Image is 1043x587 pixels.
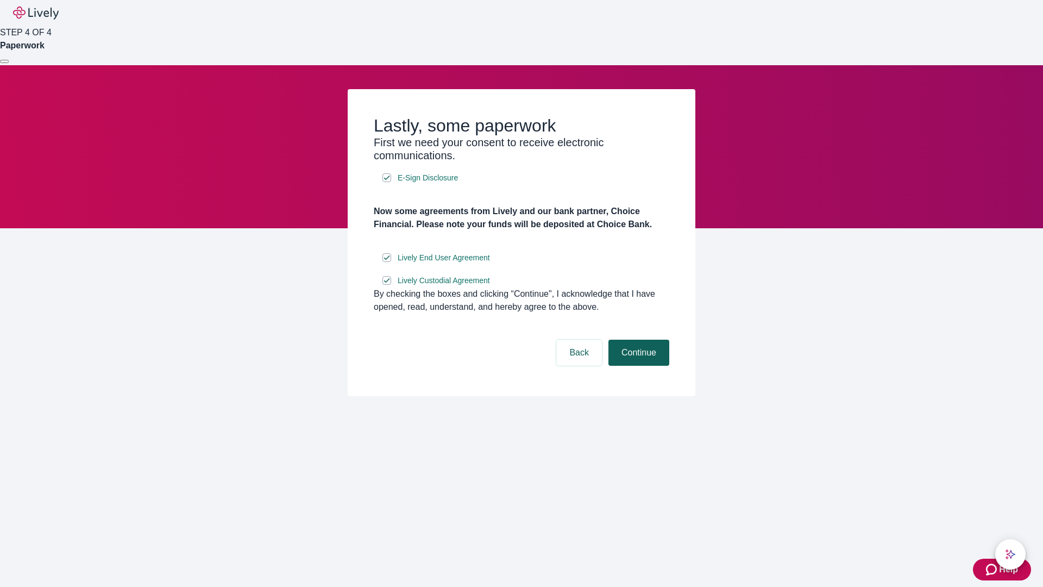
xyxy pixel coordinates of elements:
[556,340,602,366] button: Back
[1005,549,1016,560] svg: Lively AI Assistant
[395,251,492,265] a: e-sign disclosure document
[13,7,59,20] img: Lively
[995,539,1026,570] button: chat
[395,171,460,185] a: e-sign disclosure document
[398,172,458,184] span: E-Sign Disclosure
[398,252,490,264] span: Lively End User Agreement
[374,205,669,231] h4: Now some agreements from Lively and our bank partner, Choice Financial. Please note your funds wi...
[999,563,1018,576] span: Help
[608,340,669,366] button: Continue
[986,563,999,576] svg: Zendesk support icon
[973,559,1031,580] button: Zendesk support iconHelp
[374,288,669,314] div: By checking the boxes and clicking “Continue", I acknowledge that I have opened, read, understand...
[374,136,669,162] h3: First we need your consent to receive electronic communications.
[395,274,492,288] a: e-sign disclosure document
[398,275,490,286] span: Lively Custodial Agreement
[374,115,669,136] h2: Lastly, some paperwork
